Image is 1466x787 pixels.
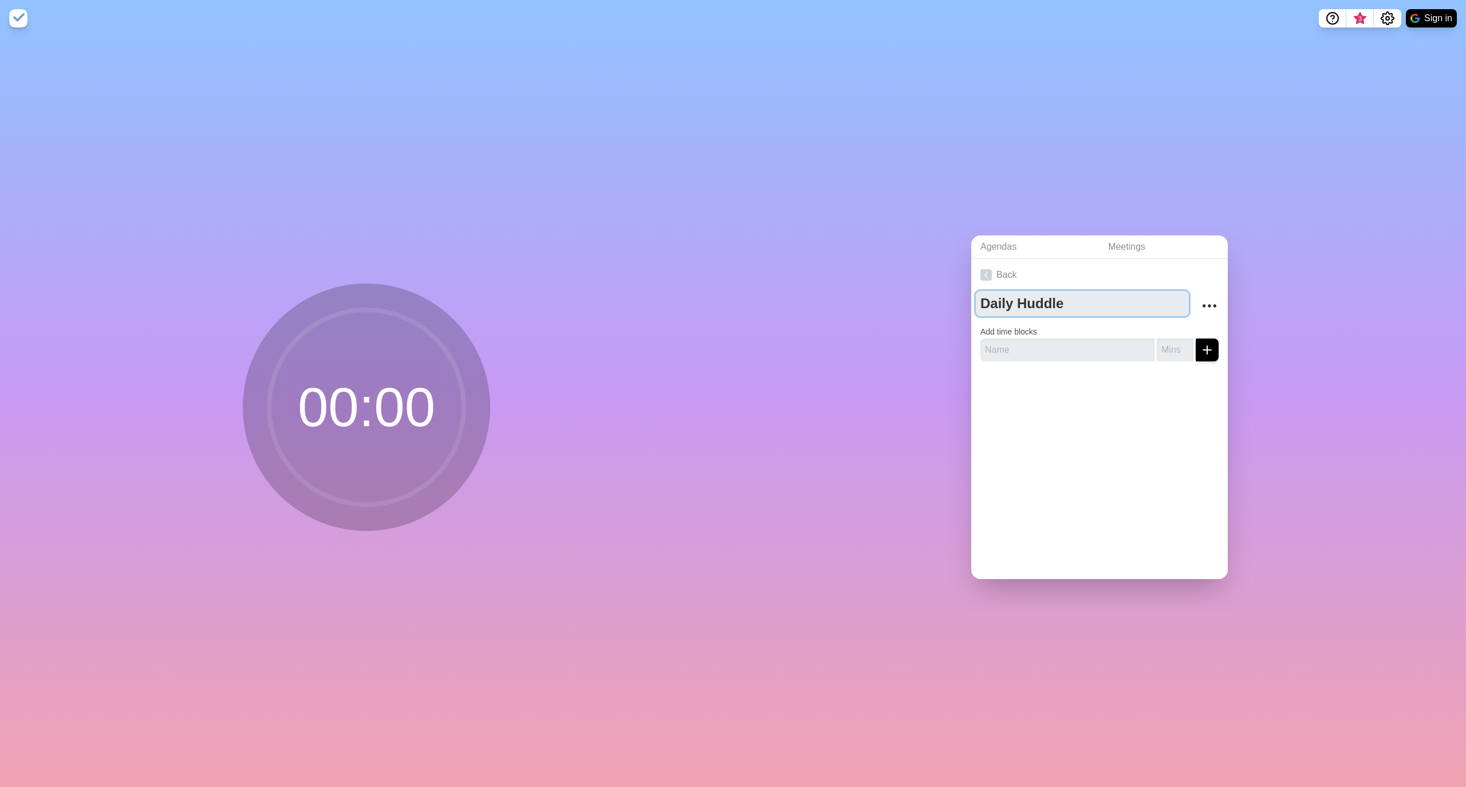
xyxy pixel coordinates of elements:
input: Name [980,339,1154,361]
img: timeblocks logo [9,9,27,27]
label: Add time blocks [980,327,1037,336]
a: Back [971,259,1228,291]
button: What’s new [1346,9,1374,27]
button: More [1198,294,1221,317]
button: Settings [1374,9,1401,27]
button: Sign in [1406,9,1457,27]
a: Agendas [971,235,1099,259]
img: google logo [1410,14,1420,23]
button: Help [1319,9,1346,27]
a: Meetings [1099,235,1228,259]
input: Mins [1157,339,1193,361]
span: 3 [1355,14,1365,23]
